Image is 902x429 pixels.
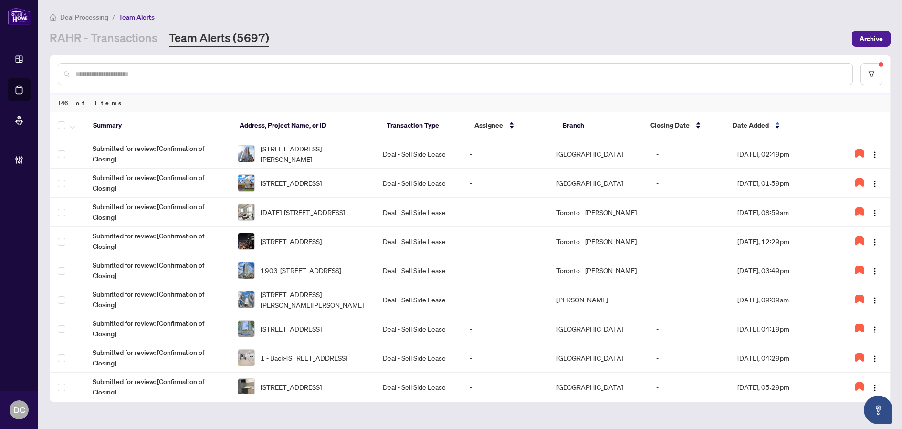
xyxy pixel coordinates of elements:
[649,169,730,198] td: -
[261,178,322,188] span: [STREET_ADDRESS]
[238,175,254,191] img: thumbnail-img
[549,256,649,285] td: Toronto - [PERSON_NAME]
[232,112,379,139] th: Address, Project Name, or ID
[13,403,25,417] span: DC
[375,285,462,314] td: Deal - Sell Side Lease
[60,13,108,21] span: Deal Processing
[867,292,882,307] button: Logo
[50,94,890,112] div: 146 of Items
[261,207,345,217] span: [DATE]-[STREET_ADDRESS]
[238,262,254,279] img: thumbnail-img
[871,180,879,188] img: Logo
[867,321,882,336] button: Logo
[649,314,730,343] td: -
[379,112,467,139] th: Transaction Type
[261,143,367,164] span: [STREET_ADDRESS][PERSON_NAME]
[261,289,367,310] span: [STREET_ADDRESS][PERSON_NAME][PERSON_NAME]
[462,285,549,314] td: -
[375,169,462,198] td: Deal - Sell Side Lease
[871,297,879,304] img: Logo
[867,234,882,249] button: Logo
[261,382,322,392] span: [STREET_ADDRESS]
[375,227,462,256] td: Deal - Sell Side Lease
[474,120,503,130] span: Assignee
[119,13,155,21] span: Team Alerts
[868,71,875,77] span: filter
[549,285,649,314] td: [PERSON_NAME]
[375,314,462,343] td: Deal - Sell Side Lease
[867,175,882,191] button: Logo
[649,256,730,285] td: -
[238,146,254,162] img: thumbnail-img
[93,231,222,252] span: Submitted for review: [Confirmation of Closing]
[860,63,882,85] button: filter
[462,373,549,402] td: -
[261,323,322,334] span: [STREET_ADDRESS]
[93,202,222,223] span: Submitted for review: [Confirmation of Closing]
[169,30,269,47] a: Team Alerts (5697)
[85,112,232,139] th: Summary
[649,227,730,256] td: -
[555,112,643,139] th: Branch
[462,198,549,227] td: -
[238,379,254,395] img: thumbnail-img
[93,260,222,281] span: Submitted for review: [Confirmation of Closing]
[549,139,649,169] td: [GEOGRAPHIC_DATA]
[649,139,730,169] td: -
[462,343,549,373] td: -
[730,256,834,285] td: [DATE], 03:49pm
[467,112,555,139] th: Assignee
[261,236,322,247] span: [STREET_ADDRESS]
[238,291,254,308] img: thumbnail-img
[375,139,462,169] td: Deal - Sell Side Lease
[733,120,769,130] span: Date Added
[93,143,222,164] span: Submitted for review: [Confirmation of Closing]
[375,373,462,402] td: Deal - Sell Side Lease
[649,285,730,314] td: -
[871,209,879,217] img: Logo
[730,139,834,169] td: [DATE], 02:49pm
[864,396,892,424] button: Open asap
[730,169,834,198] td: [DATE], 01:59pm
[50,14,56,21] span: home
[730,227,834,256] td: [DATE], 12:29pm
[93,289,222,310] span: Submitted for review: [Confirmation of Closing]
[649,373,730,402] td: -
[50,30,157,47] a: RAHR - Transactions
[93,347,222,368] span: Submitted for review: [Confirmation of Closing]
[730,198,834,227] td: [DATE], 08:59am
[261,353,347,363] span: 1 - Back-[STREET_ADDRESS]
[643,112,725,139] th: Closing Date
[549,343,649,373] td: [GEOGRAPHIC_DATA]
[375,198,462,227] td: Deal - Sell Side Lease
[549,373,649,402] td: [GEOGRAPHIC_DATA]
[867,350,882,365] button: Logo
[549,198,649,227] td: Toronto - [PERSON_NAME]
[238,233,254,249] img: thumbnail-img
[238,321,254,337] img: thumbnail-img
[867,379,882,395] button: Logo
[549,169,649,198] td: [GEOGRAPHIC_DATA]
[730,343,834,373] td: [DATE], 04:29pm
[649,343,730,373] td: -
[650,120,690,130] span: Closing Date
[112,11,115,22] li: /
[8,7,31,25] img: logo
[462,314,549,343] td: -
[730,285,834,314] td: [DATE], 09:09am
[93,172,222,193] span: Submitted for review: [Confirmation of Closing]
[867,146,882,161] button: Logo
[549,314,649,343] td: [GEOGRAPHIC_DATA]
[261,265,341,276] span: 1903-[STREET_ADDRESS]
[867,204,882,220] button: Logo
[852,31,891,47] button: Archive
[730,373,834,402] td: [DATE], 05:29pm
[871,151,879,159] img: Logo
[867,263,882,278] button: Logo
[871,326,879,333] img: Logo
[375,256,462,285] td: Deal - Sell Side Lease
[730,314,834,343] td: [DATE], 04:19pm
[871,268,879,275] img: Logo
[462,256,549,285] td: -
[238,350,254,366] img: thumbnail-img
